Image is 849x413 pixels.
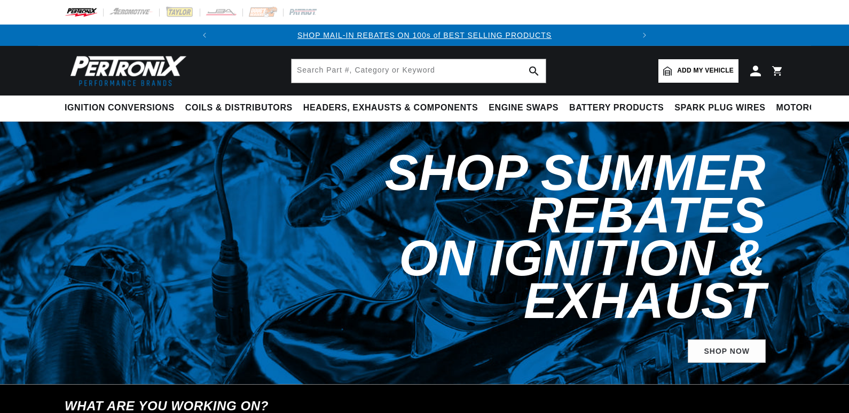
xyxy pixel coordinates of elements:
span: Motorcycle [776,102,840,114]
span: Battery Products [569,102,664,114]
summary: Engine Swaps [483,96,564,121]
summary: Battery Products [564,96,669,121]
slideshow-component: Translation missing: en.sections.announcements.announcement_bar [38,25,811,46]
summary: Spark Plug Wires [669,96,771,121]
a: SHOP NOW [688,339,766,363]
summary: Coils & Distributors [180,96,298,121]
h2: Shop Summer Rebates on Ignition & Exhaust [309,152,766,322]
div: 1 of 2 [215,29,634,41]
span: Headers, Exhausts & Components [303,102,478,114]
button: search button [522,59,546,83]
summary: Ignition Conversions [65,96,180,121]
a: Add my vehicle [658,59,738,83]
div: Announcement [215,29,634,41]
button: Translation missing: en.sections.announcements.next_announcement [634,25,655,46]
a: SHOP MAIL-IN REBATES ON 100s of BEST SELLING PRODUCTS [297,31,552,39]
span: Add my vehicle [677,66,734,76]
summary: Headers, Exhausts & Components [298,96,483,121]
span: Ignition Conversions [65,102,175,114]
summary: Motorcycle [771,96,845,121]
span: Coils & Distributors [185,102,293,114]
button: Translation missing: en.sections.announcements.previous_announcement [194,25,215,46]
img: Pertronix [65,52,187,89]
span: Spark Plug Wires [674,102,765,114]
input: Search Part #, Category or Keyword [292,59,546,83]
span: Engine Swaps [489,102,559,114]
